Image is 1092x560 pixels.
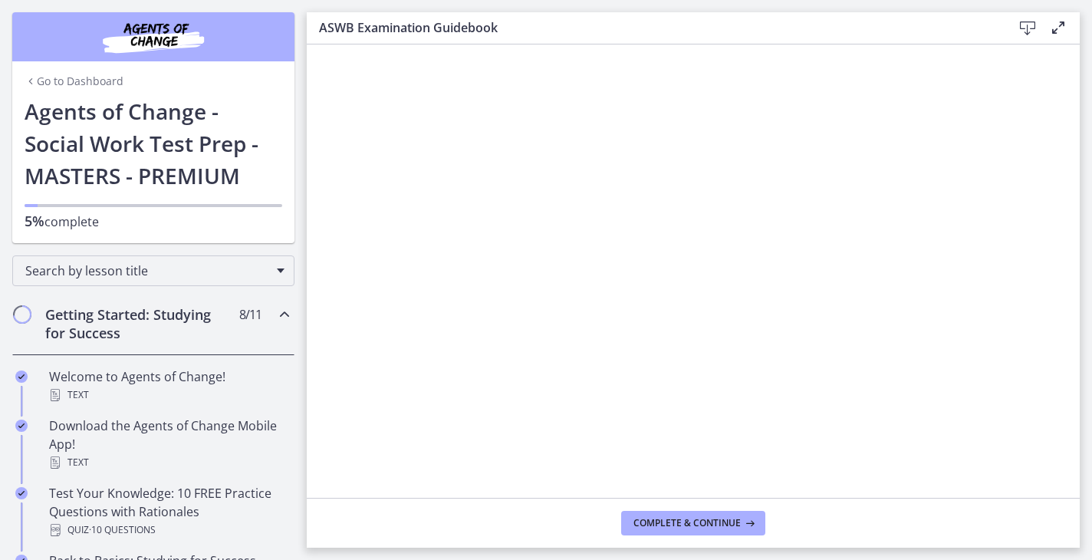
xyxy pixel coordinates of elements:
[633,517,741,529] span: Complete & continue
[15,487,28,499] i: Completed
[89,521,156,539] span: · 10 Questions
[49,453,288,472] div: Text
[49,367,288,404] div: Welcome to Agents of Change!
[25,262,269,279] span: Search by lesson title
[12,255,294,286] div: Search by lesson title
[49,417,288,472] div: Download the Agents of Change Mobile App!
[49,386,288,404] div: Text
[239,305,261,324] span: 8 / 11
[15,371,28,383] i: Completed
[621,511,765,535] button: Complete & continue
[25,212,282,231] p: complete
[25,74,123,89] a: Go to Dashboard
[49,484,288,539] div: Test Your Knowledge: 10 FREE Practice Questions with Rationales
[15,420,28,432] i: Completed
[45,305,232,342] h2: Getting Started: Studying for Success
[319,18,988,37] h3: ASWB Examination Guidebook
[61,18,245,55] img: Agents of Change Social Work Test Prep
[25,95,282,192] h1: Agents of Change - Social Work Test Prep - MASTERS - PREMIUM
[49,521,288,539] div: Quiz
[25,212,44,230] span: 5%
